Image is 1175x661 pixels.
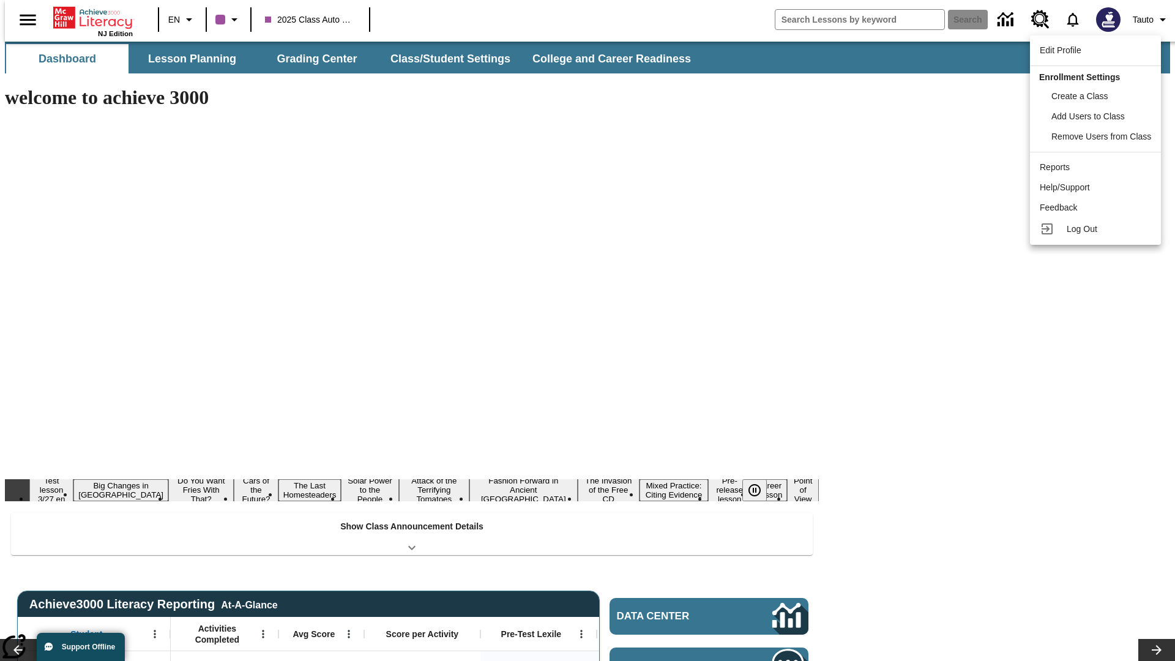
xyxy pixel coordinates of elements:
[5,10,179,21] body: Maximum 600 characters Press Escape to exit toolbar Press Alt + F10 to reach toolbar
[1040,162,1070,172] span: Reports
[1051,132,1151,141] span: Remove Users from Class
[1040,45,1081,55] span: Edit Profile
[1040,203,1077,212] span: Feedback
[1051,91,1108,101] span: Create a Class
[1040,182,1090,192] span: Help/Support
[1067,224,1097,234] span: Log Out
[1039,72,1120,82] span: Enrollment Settings
[1051,111,1125,121] span: Add Users to Class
